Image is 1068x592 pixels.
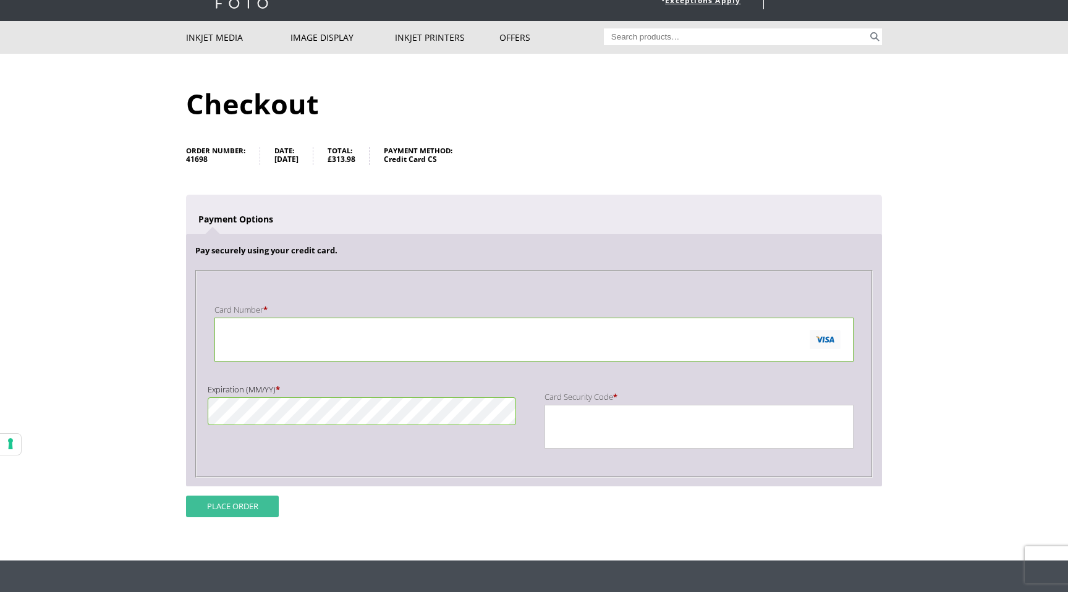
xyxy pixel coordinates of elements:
a: Offers [499,21,604,54]
span: £ [328,154,332,164]
button: Search [868,28,882,45]
a: Image Display [290,21,395,54]
label: Card Security Code [545,389,853,405]
a: Inkjet Media [186,21,290,54]
iframe: secure payment field [551,411,817,443]
abbr: required [263,304,268,315]
li: Total: [328,147,370,165]
strong: 41698 [186,154,245,165]
iframe: secure payment field [221,323,816,355]
label: Card Number [214,302,853,318]
strong: [DATE] [274,154,299,165]
p: Pay securely using your credit card. [195,243,873,258]
li: Date: [274,147,313,165]
a: Inkjet Printers [395,21,499,54]
abbr: required [613,391,617,402]
fieldset: Payment Info [195,270,873,478]
span: 313.98 [328,154,355,164]
li: Payment method: [384,147,467,165]
h1: Checkout [186,85,882,122]
label: Expiration (MM/YY) [208,381,516,397]
li: Order number: [186,147,260,165]
button: Place order [186,496,279,517]
input: Search products… [604,28,868,45]
strong: Credit Card CS [384,154,452,165]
